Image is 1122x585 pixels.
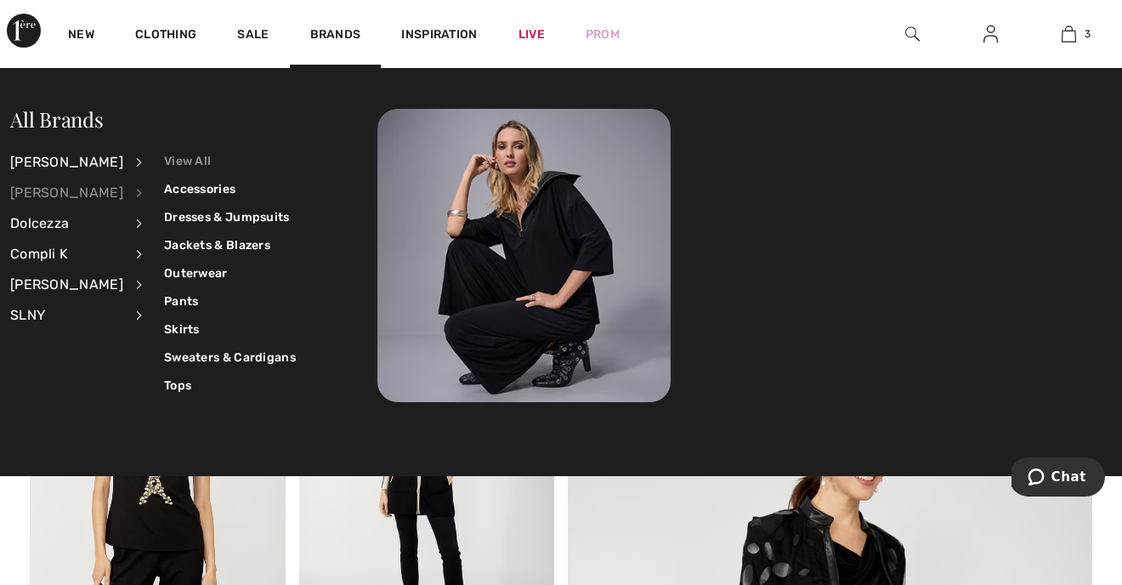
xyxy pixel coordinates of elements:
a: Tops [164,372,296,400]
a: View All [164,147,296,175]
a: Live [518,26,545,43]
span: 3 [1085,26,1091,42]
a: Accessories [164,175,296,203]
div: Compli K [10,239,123,270]
img: My Info [983,24,998,44]
a: Skirts [164,315,296,344]
img: search the website [905,24,920,44]
a: Pants [164,287,296,315]
div: [PERSON_NAME] [10,178,123,208]
a: Jackets & Blazers [164,231,296,259]
iframe: Opens a widget where you can chat to one of our agents [1011,457,1105,500]
div: [PERSON_NAME] [10,147,123,178]
a: Sale [237,27,269,45]
div: Dolcezza [10,208,123,239]
a: New [68,27,94,45]
img: My Bag [1062,24,1076,44]
a: Dresses & Jumpsuits [164,203,296,231]
div: SLNY [10,300,123,331]
img: 250825112723_baf80837c6fd5.jpg [377,109,671,402]
a: Clothing [135,27,196,45]
div: [PERSON_NAME] [10,270,123,300]
a: All Brands [10,105,104,133]
img: 1ère Avenue [7,14,41,48]
a: Prom [586,26,620,43]
a: 3 [1031,24,1108,44]
a: Brands [310,27,361,45]
a: Sweaters & Cardigans [164,344,296,372]
span: Inspiration [401,27,477,45]
a: Outerwear [164,259,296,287]
a: Sign In [970,24,1011,45]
